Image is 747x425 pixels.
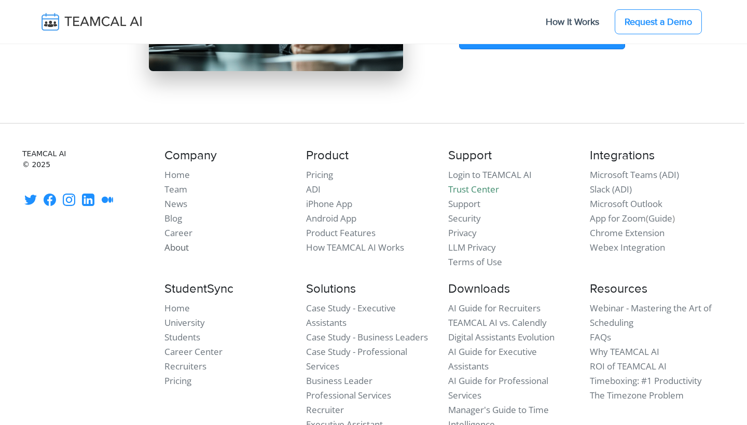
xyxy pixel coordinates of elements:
[164,169,190,181] a: Home
[448,183,499,195] a: Trust Center
[590,198,662,210] a: Microsoft Outlook
[306,148,436,163] h4: Product
[164,148,294,163] h4: Company
[164,241,189,253] a: About
[164,375,191,387] a: Pricing
[590,375,702,387] a: Timeboxing: #1 Productivity
[164,198,187,210] a: News
[22,148,152,170] small: TEAMCAL AI © 2025
[448,169,532,181] a: Login to TEAMCAL AI
[535,11,610,33] a: How It Works
[306,302,396,328] a: Case Study - Executive Assistants
[164,183,187,195] a: Team
[448,212,481,224] a: Security
[164,282,294,297] h4: StudentSync
[448,302,541,314] a: AI Guide for Recruiters
[306,212,356,224] a: Android App
[648,212,672,224] a: Guide
[448,198,480,210] a: Support
[590,360,667,372] a: ROI of TEAMCAL AI
[306,389,391,401] a: Professional Services
[590,302,712,328] a: Webinar - Mastering the Art of Scheduling
[448,317,547,328] a: TEAMCAL AI vs. Calendly
[306,183,321,195] a: ADI
[306,282,436,297] h4: Solutions
[306,404,344,416] a: Recruiter
[306,375,372,387] a: Business Leader
[590,346,659,358] a: Why TEAMCAL AI
[448,148,578,163] h4: Support
[164,360,206,372] a: Recruiters
[615,9,702,34] a: Request a Demo
[448,346,537,372] a: AI Guide for Executive Assistants
[590,148,720,163] h4: Integrations
[448,331,555,343] a: Digital Assistants Evolution
[590,212,646,224] a: App for Zoom
[306,331,428,343] a: Case Study - Business Leaders
[590,389,684,401] a: The Timezone Problem
[164,302,190,314] a: Home
[306,241,404,253] a: How TEAMCAL AI Works
[590,183,632,195] a: Slack (ADI)
[448,227,477,239] a: Privacy
[306,346,407,372] a: Case Study - Professional Services
[590,331,611,343] a: FAQs
[164,227,192,239] a: Career
[590,241,665,253] a: Webex Integration
[164,346,223,358] a: Career Center
[164,212,182,224] a: Blog
[306,169,333,181] a: Pricing
[448,375,548,401] a: AI Guide for Professional Services
[306,198,352,210] a: iPhone App
[164,331,200,343] a: Students
[590,211,720,226] li: ( )
[590,282,720,297] h4: Resources
[590,227,665,239] a: Chrome Extension
[448,256,502,268] a: Terms of Use
[448,241,496,253] a: LLM Privacy
[448,282,578,297] h4: Downloads
[590,169,679,181] a: Microsoft Teams (ADI)
[306,227,376,239] a: Product Features
[164,317,205,328] a: University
